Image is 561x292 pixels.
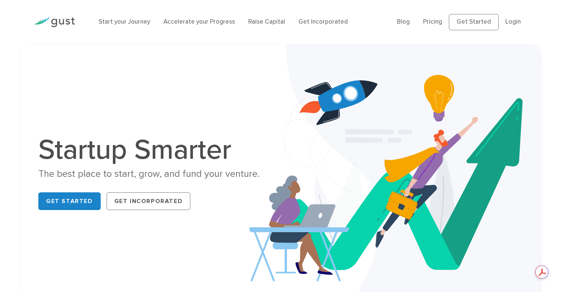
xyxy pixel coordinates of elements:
a: Start your Journey [98,18,150,25]
a: Pricing [423,18,442,25]
a: Accelerate your Progress [163,18,235,25]
div: The best place to start, grow, and fund your venture. [38,168,275,181]
a: Get Started [449,14,499,30]
h1: Startup Smarter [38,136,275,164]
a: Login [505,18,521,25]
a: Blog [397,18,410,25]
a: Get Incorporated [298,18,348,25]
a: Get Started [38,192,101,210]
a: Get Incorporated [107,192,191,210]
img: Gust Logo [34,17,75,27]
a: Raise Capital [248,18,285,25]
